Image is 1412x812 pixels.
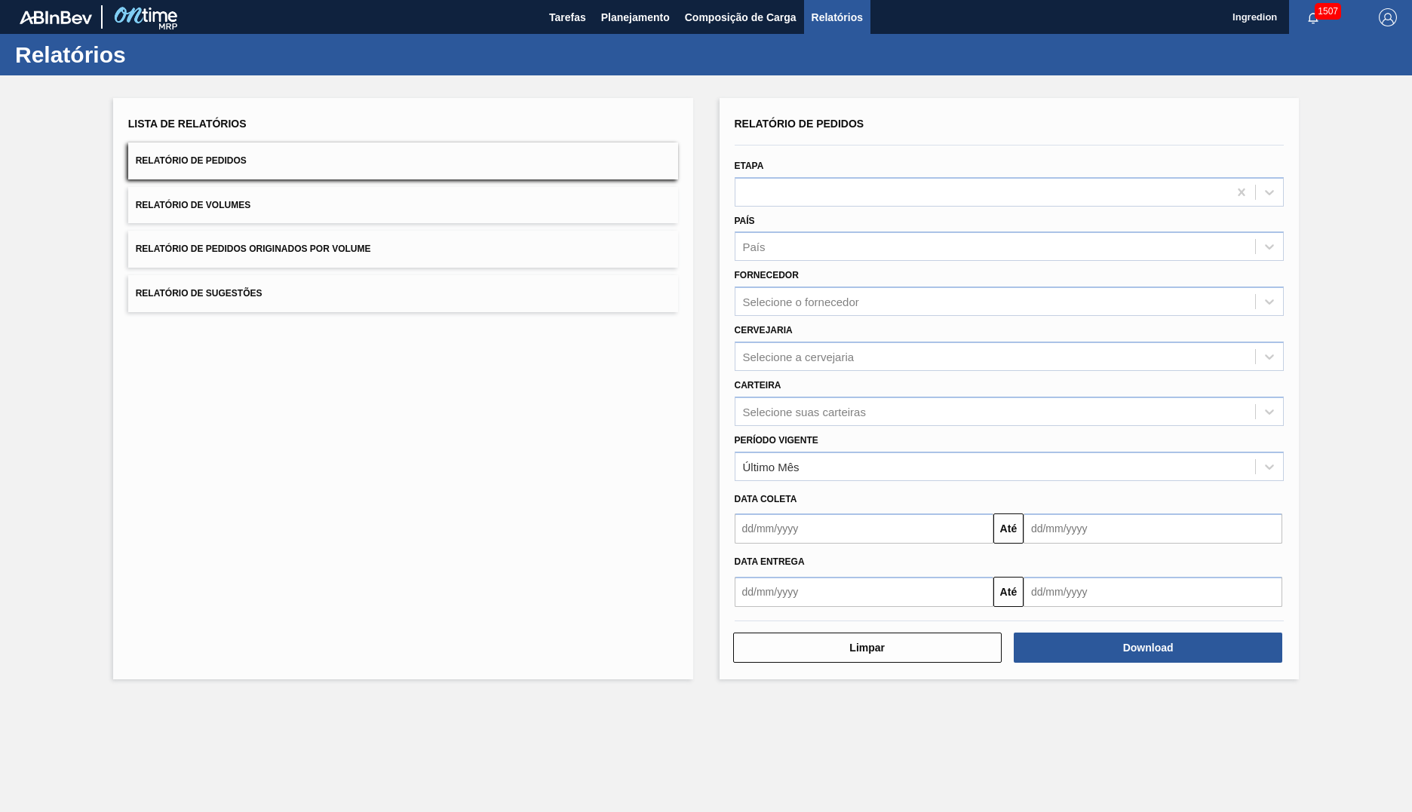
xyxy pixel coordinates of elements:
[743,350,855,363] div: Selecione a cervejaria
[1289,7,1337,28] button: Notificações
[743,405,866,418] div: Selecione suas carteiras
[1024,577,1282,607] input: dd/mm/yyyy
[685,8,797,26] span: Composição de Carga
[128,118,247,130] span: Lista de Relatórios
[15,46,283,63] h1: Relatórios
[735,118,864,130] span: Relatório de Pedidos
[735,577,993,607] input: dd/mm/yyyy
[128,275,678,312] button: Relatório de Sugestões
[136,244,371,254] span: Relatório de Pedidos Originados por Volume
[1014,633,1282,663] button: Download
[735,380,781,391] label: Carteira
[743,241,766,253] div: País
[136,155,247,166] span: Relatório de Pedidos
[733,633,1002,663] button: Limpar
[993,513,1024,544] button: Até
[136,200,250,210] span: Relatório de Volumes
[993,577,1024,607] button: Até
[735,435,818,446] label: Período Vigente
[735,325,793,336] label: Cervejaria
[743,296,859,308] div: Selecione o fornecedor
[549,8,586,26] span: Tarefas
[601,8,670,26] span: Planejamento
[128,187,678,224] button: Relatório de Volumes
[1024,513,1282,544] input: dd/mm/yyyy
[20,11,92,24] img: TNhmsLtSVTkK8tSr43FrP2fwEKptu5GPRR3wAAAABJRU5ErkJggg==
[812,8,863,26] span: Relatórios
[735,270,799,280] label: Fornecedor
[128,142,678,179] button: Relatório de Pedidos
[743,460,800,473] div: Último Mês
[735,494,797,504] span: Data coleta
[735,161,764,171] label: Etapa
[1379,8,1397,26] img: Logout
[128,231,678,268] button: Relatório de Pedidos Originados por Volume
[1315,3,1341,20] span: 1507
[136,288,262,299] span: Relatório de Sugestões
[735,216,755,226] label: País
[735,513,993,544] input: dd/mm/yyyy
[735,556,805,567] span: Data entrega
